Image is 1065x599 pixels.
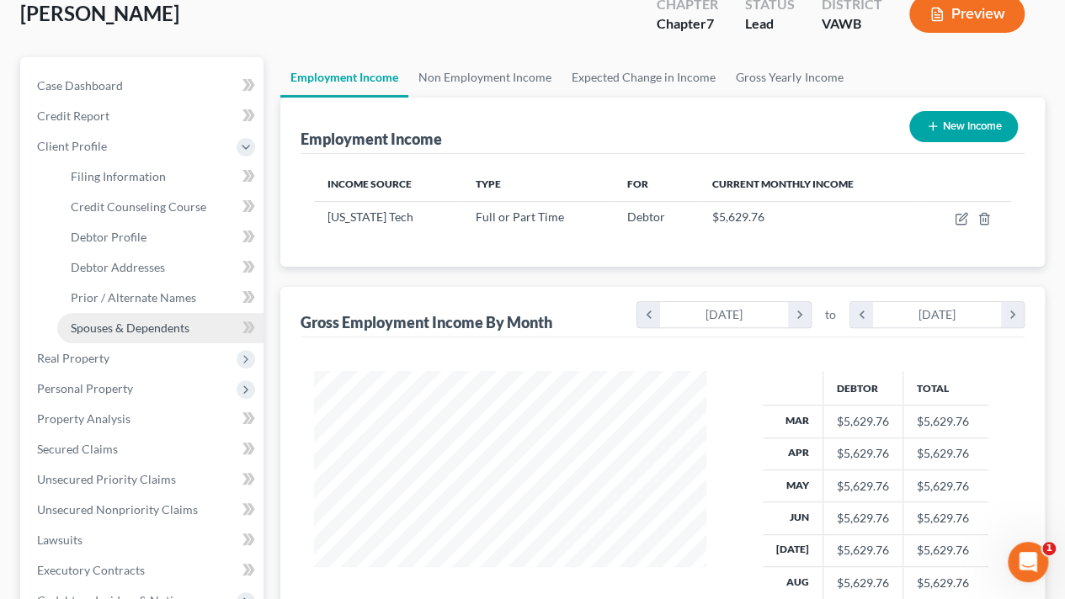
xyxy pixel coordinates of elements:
[903,534,988,566] td: $5,629.76
[763,437,823,469] th: Apr
[24,101,264,131] a: Credit Report
[850,302,873,327] i: chevron_left
[71,290,196,305] span: Prior / Alternate Names
[873,302,1002,327] div: [DATE]
[37,442,118,456] span: Secured Claims
[71,321,189,335] span: Spouses & Dependents
[825,306,836,323] span: to
[37,563,145,577] span: Executory Contracts
[627,209,665,224] span: Debtor
[763,469,823,501] th: May
[20,1,179,25] span: [PERSON_NAME]
[57,222,264,252] a: Debtor Profile
[24,464,264,495] a: Unsecured Priority Claims
[476,209,564,224] span: Full or Part Time
[37,381,133,395] span: Personal Property
[763,502,823,534] th: Jun
[327,178,412,190] span: Income Source
[37,502,198,517] span: Unsecured Nonpriority Claims
[903,406,988,437] td: $5,629.76
[837,478,889,495] div: $5,629.76
[57,252,264,283] a: Debtor Addresses
[763,406,823,437] th: Mar
[37,78,123,93] span: Case Dashboard
[1008,542,1048,582] iframe: Intercom live chat
[788,302,811,327] i: chevron_right
[903,469,988,501] td: $5,629.76
[903,371,988,405] th: Total
[726,57,853,98] a: Gross Yearly Income
[712,178,854,190] span: Current Monthly Income
[24,555,264,586] a: Executory Contracts
[71,260,165,274] span: Debtor Addresses
[24,495,264,525] a: Unsecured Nonpriority Claims
[562,57,726,98] a: Expected Change in Income
[71,169,166,183] span: Filing Information
[57,162,264,192] a: Filing Information
[837,445,889,462] div: $5,629.76
[57,313,264,343] a: Spouses & Dependents
[837,575,889,591] div: $5,629.76
[301,312,552,332] div: Gross Employment Income By Month
[24,525,264,555] a: Lawsuits
[408,57,562,98] a: Non Employment Income
[24,404,264,434] a: Property Analysis
[71,230,146,244] span: Debtor Profile
[903,567,988,599] td: $5,629.76
[327,209,413,224] span: [US_STATE] Tech
[837,542,889,559] div: $5,629.76
[657,14,718,34] div: Chapter
[301,129,442,149] div: Employment Income
[763,567,823,599] th: Aug
[763,534,823,566] th: [DATE]
[627,178,648,190] span: For
[24,71,264,101] a: Case Dashboard
[37,351,109,365] span: Real Property
[903,437,988,469] td: $5,629.76
[71,199,206,214] span: Credit Counseling Course
[24,434,264,464] a: Secured Claims
[706,15,714,31] span: 7
[745,14,795,34] div: Lead
[1042,542,1056,555] span: 1
[823,371,903,405] th: Debtor
[280,57,408,98] a: Employment Income
[660,302,789,327] div: [DATE]
[903,502,988,534] td: $5,629.76
[37,139,107,153] span: Client Profile
[57,192,264,222] a: Credit Counseling Course
[1001,302,1024,327] i: chevron_right
[476,178,501,190] span: Type
[57,283,264,313] a: Prior / Alternate Names
[822,14,882,34] div: VAWB
[837,413,889,430] div: $5,629.76
[637,302,660,327] i: chevron_left
[909,111,1018,142] button: New Income
[837,510,889,527] div: $5,629.76
[37,411,130,426] span: Property Analysis
[37,472,176,486] span: Unsecured Priority Claims
[37,533,83,547] span: Lawsuits
[37,109,109,123] span: Credit Report
[712,209,764,224] span: $5,629.76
